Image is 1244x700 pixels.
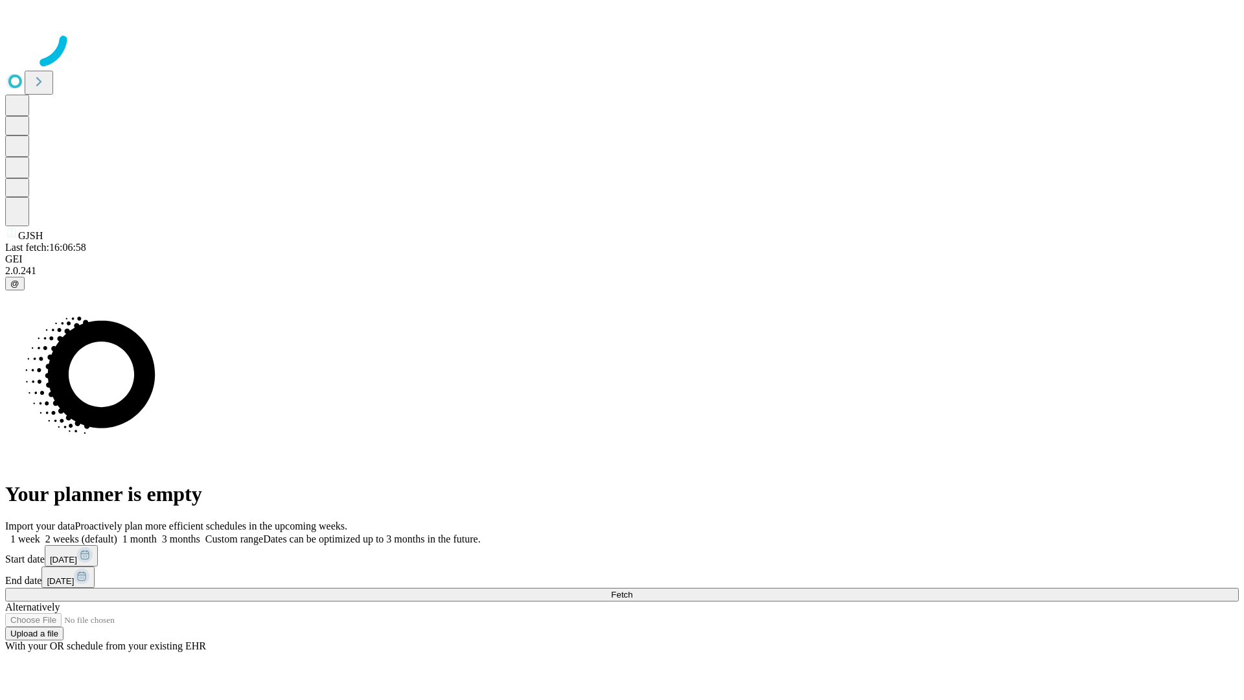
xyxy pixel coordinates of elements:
[50,555,77,565] span: [DATE]
[5,277,25,290] button: @
[5,588,1239,601] button: Fetch
[5,242,86,253] span: Last fetch: 16:06:58
[5,520,75,531] span: Import your data
[611,590,632,600] span: Fetch
[5,545,1239,566] div: Start date
[263,533,480,544] span: Dates can be optimized up to 3 months in the future.
[162,533,200,544] span: 3 months
[5,482,1239,506] h1: Your planner is empty
[5,640,206,651] span: With your OR schedule from your existing EHR
[5,566,1239,588] div: End date
[10,533,40,544] span: 1 week
[5,601,60,612] span: Alternatively
[47,576,74,586] span: [DATE]
[45,533,117,544] span: 2 weeks (default)
[205,533,263,544] span: Custom range
[5,253,1239,265] div: GEI
[10,279,19,288] span: @
[45,545,98,566] button: [DATE]
[5,627,63,640] button: Upload a file
[75,520,347,531] span: Proactively plan more efficient schedules in the upcoming weeks.
[5,265,1239,277] div: 2.0.241
[122,533,157,544] span: 1 month
[41,566,95,588] button: [DATE]
[18,230,43,241] span: GJSH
